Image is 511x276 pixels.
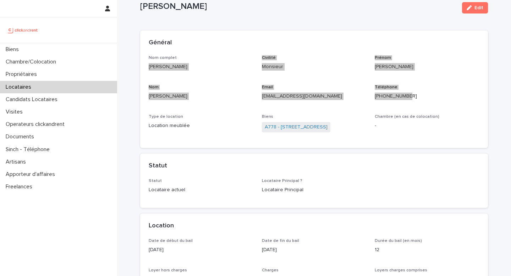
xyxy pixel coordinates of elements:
span: Loyer hors charges [149,268,187,272]
p: Candidats Locataires [3,96,63,103]
p: Operateurs clickandrent [3,121,70,128]
p: [PHONE_NUMBER] [375,93,479,100]
span: Date de début du bail [149,239,193,243]
p: Locataire Principal [262,186,367,194]
span: Edit [474,5,483,10]
button: Edit [462,2,488,13]
img: UCB0brd3T0yccxBKYDjQ [6,23,40,37]
h2: Location [149,222,174,230]
p: [PERSON_NAME] [149,93,253,100]
h2: Statut [149,162,167,170]
p: 12 [375,246,479,254]
p: Monsieur [262,63,367,71]
p: Locataire actuel [149,186,253,194]
a: [EMAIL_ADDRESS][DOMAIN_NAME] [262,94,342,99]
p: Visites [3,109,28,115]
span: Charges [262,268,279,272]
span: Prénom [375,56,391,60]
a: A778 - [STREET_ADDRESS] [265,123,328,131]
p: Apporteur d'affaires [3,171,61,178]
span: Téléphone [375,85,397,89]
p: Documents [3,133,40,140]
span: Nom [149,85,159,89]
p: [DATE] [149,246,253,254]
p: Sinch - Téléphone [3,146,55,153]
span: Biens [262,115,273,119]
span: Type de location [149,115,183,119]
p: - [375,122,479,129]
p: Location meublée [149,122,253,129]
span: Loyers charges comprises [375,268,427,272]
p: [PERSON_NAME] [140,1,456,12]
span: Email [262,85,273,89]
p: Locataires [3,84,37,90]
span: Chambre (en cas de colocation) [375,115,439,119]
span: Civilité [262,56,276,60]
h2: Général [149,39,172,47]
p: Artisans [3,159,32,165]
p: Biens [3,46,24,53]
p: Freelances [3,183,38,190]
p: Propriétaires [3,71,43,78]
p: Chambre/Colocation [3,59,62,65]
span: Date de fin du bail [262,239,299,243]
span: Statut [149,179,162,183]
span: Durée du bail (en mois) [375,239,422,243]
p: [DATE] [262,246,367,254]
p: [PERSON_NAME] [149,63,253,71]
span: Nom complet [149,56,177,60]
p: [PERSON_NAME] [375,63,479,71]
span: Locataire Principal ? [262,179,302,183]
